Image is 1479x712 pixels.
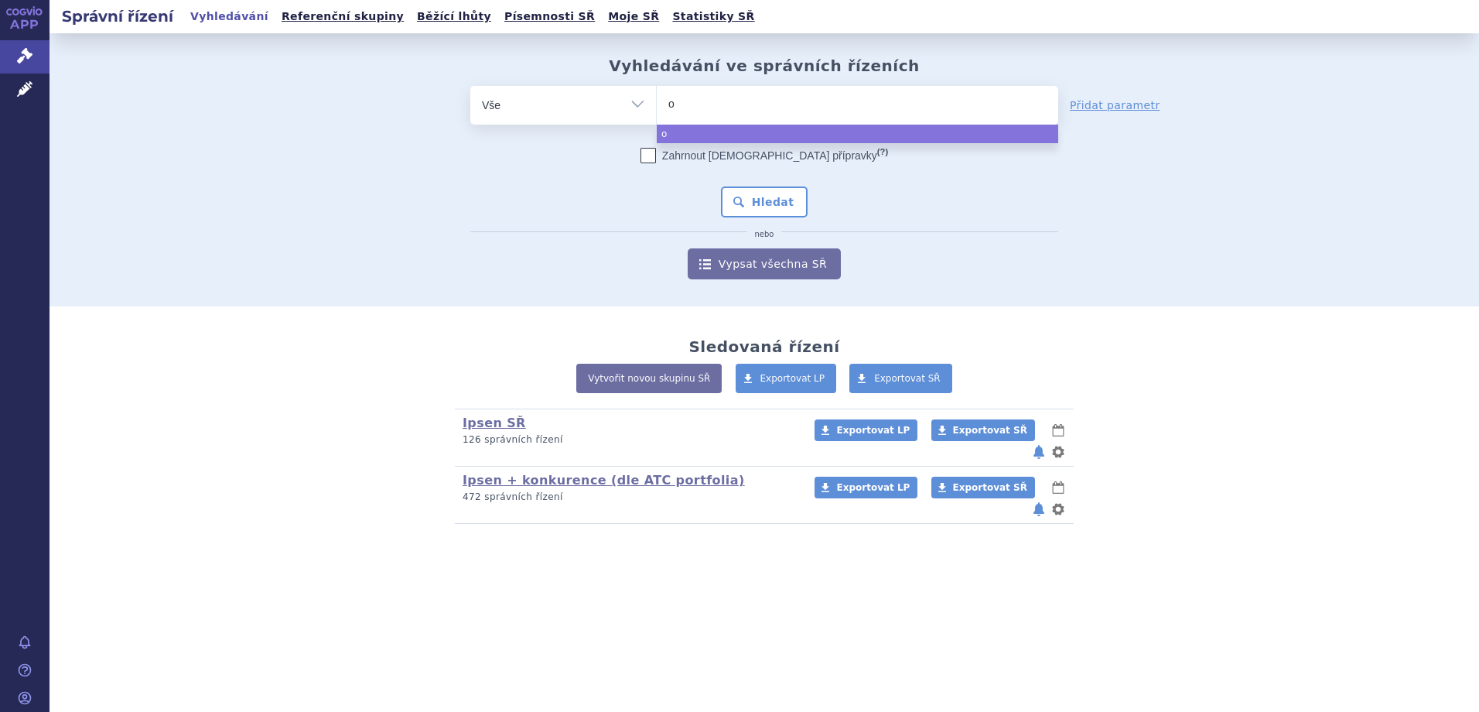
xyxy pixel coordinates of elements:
[603,6,664,27] a: Moje SŘ
[953,425,1027,436] span: Exportovat SŘ
[931,419,1035,441] a: Exportovat SŘ
[836,482,910,493] span: Exportovat LP
[277,6,408,27] a: Referenční skupiny
[815,419,917,441] a: Exportovat LP
[1050,421,1066,440] button: lhůty
[721,187,808,217] button: Hledat
[874,373,941,384] span: Exportovat SŘ
[1031,443,1047,461] button: notifikace
[668,6,759,27] a: Statistiky SŘ
[186,6,273,27] a: Vyhledávání
[688,337,839,356] h2: Sledovaná řízení
[877,147,888,157] abbr: (?)
[463,416,526,430] a: Ipsen SŘ
[576,364,722,393] a: Vytvořit novou skupinu SŘ
[1050,500,1066,519] button: nastavení
[412,6,496,27] a: Běžící lhůty
[609,56,920,75] h2: Vyhledávání ve správních řízeních
[688,248,841,279] a: Vypsat všechna SŘ
[1031,500,1047,519] button: notifikace
[463,473,745,488] a: Ipsen + konkurence (dle ATC portfolia)
[463,433,794,447] p: 126 správních řízení
[463,491,794,504] p: 472 správních řízení
[657,125,1058,143] li: o
[931,477,1035,498] a: Exportovat SŘ
[815,477,917,498] a: Exportovat LP
[1050,478,1066,497] button: lhůty
[1050,443,1066,461] button: nastavení
[736,364,837,393] a: Exportovat LP
[1070,98,1160,113] a: Přidat parametr
[836,425,910,436] span: Exportovat LP
[760,373,825,384] span: Exportovat LP
[50,5,186,27] h2: Správní řízení
[747,230,782,239] i: nebo
[849,364,952,393] a: Exportovat SŘ
[953,482,1027,493] span: Exportovat SŘ
[500,6,599,27] a: Písemnosti SŘ
[640,148,888,163] label: Zahrnout [DEMOGRAPHIC_DATA] přípravky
